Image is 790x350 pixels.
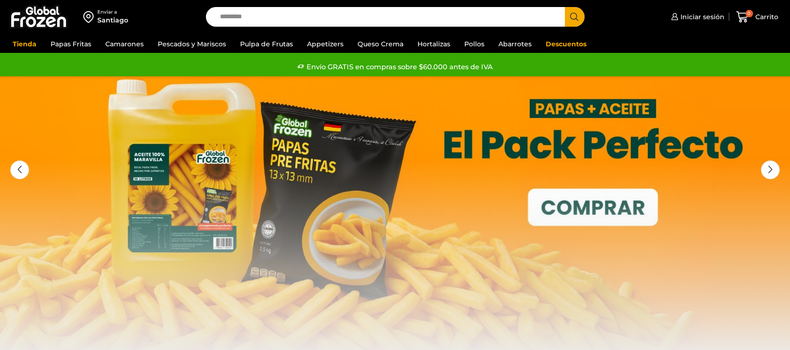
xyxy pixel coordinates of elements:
a: Papas Fritas [46,35,96,53]
a: Queso Crema [353,35,408,53]
img: address-field-icon.svg [83,9,97,25]
span: Iniciar sesión [678,12,724,22]
a: Pulpa de Frutas [235,35,298,53]
span: Carrito [753,12,778,22]
a: Appetizers [302,35,348,53]
a: Pollos [460,35,489,53]
div: Santiago [97,15,128,25]
div: Enviar a [97,9,128,15]
a: Descuentos [541,35,591,53]
a: Iniciar sesión [669,7,724,26]
span: 0 [746,10,753,17]
a: Abarrotes [494,35,536,53]
a: Tienda [8,35,41,53]
a: Camarones [101,35,148,53]
a: Hortalizas [413,35,455,53]
a: 0 Carrito [734,6,781,28]
a: Pescados y Mariscos [153,35,231,53]
button: Search button [565,7,585,27]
